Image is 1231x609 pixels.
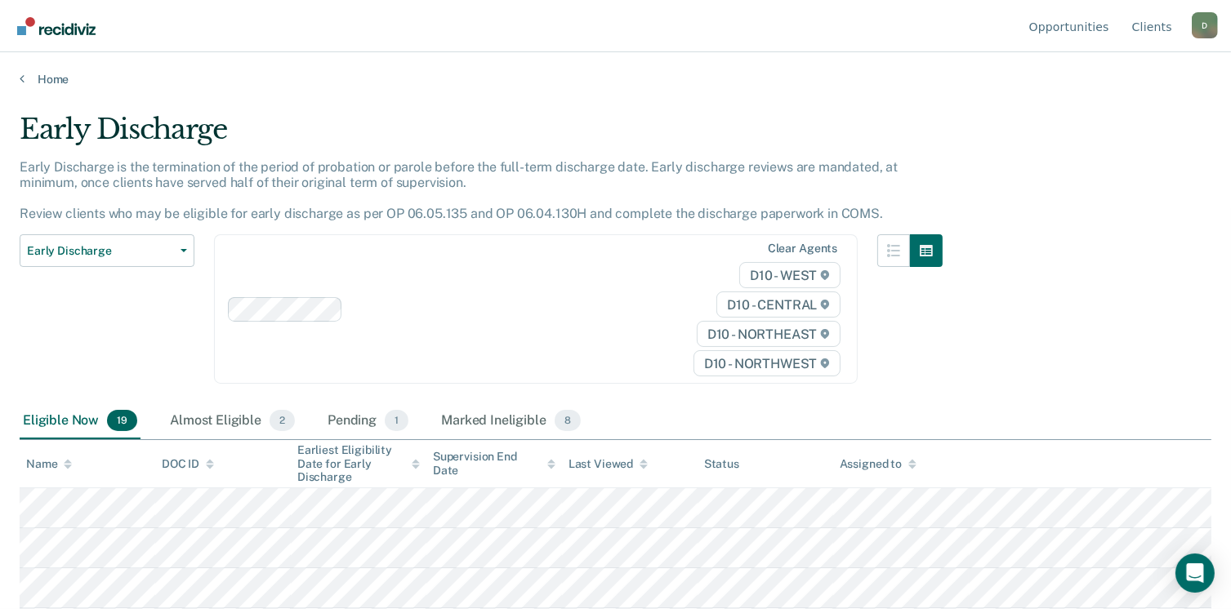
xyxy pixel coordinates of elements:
div: Supervision End Date [433,450,555,478]
div: Assigned to [840,457,917,471]
span: 19 [107,410,137,431]
div: Early Discharge [20,113,943,159]
div: DOC ID [162,457,214,471]
span: 1 [385,410,408,431]
div: Eligible Now19 [20,403,140,439]
div: Almost Eligible2 [167,403,298,439]
div: D [1192,12,1218,38]
span: 8 [555,410,581,431]
div: Earliest Eligibility Date for Early Discharge [297,443,420,484]
a: Home [20,72,1211,87]
div: Marked Ineligible8 [438,403,584,439]
div: Status [704,457,739,471]
div: Open Intercom Messenger [1175,553,1215,593]
button: Profile dropdown button [1192,12,1218,38]
div: Name [26,457,72,471]
span: 2 [270,410,295,431]
img: Recidiviz [17,17,96,35]
div: Last Viewed [569,457,648,471]
span: Early Discharge [27,244,174,258]
span: D10 - NORTHWEST [694,350,841,376]
div: Clear agents [768,242,837,256]
span: D10 - NORTHEAST [697,321,841,347]
div: Pending1 [324,403,412,439]
button: Early Discharge [20,234,194,267]
span: D10 - CENTRAL [716,291,841,318]
p: Early Discharge is the termination of the period of probation or parole before the full-term disc... [20,159,898,222]
span: D10 - WEST [739,262,841,288]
